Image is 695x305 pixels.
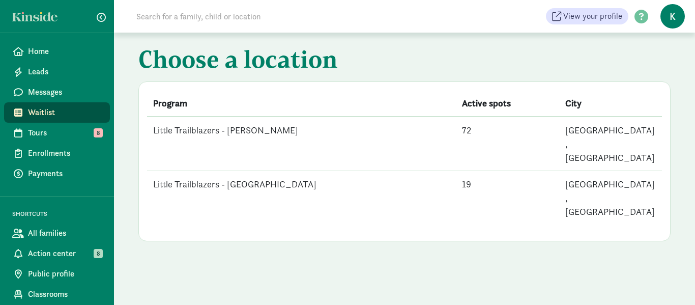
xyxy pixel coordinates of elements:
[4,284,110,304] a: Classrooms
[28,147,102,159] span: Enrollments
[28,127,102,139] span: Tours
[147,90,456,117] th: Program
[28,86,102,98] span: Messages
[559,90,662,117] th: City
[4,243,110,264] a: Action center 8
[28,168,102,180] span: Payments
[28,66,102,78] span: Leads
[4,223,110,243] a: All families
[559,117,662,171] td: [GEOGRAPHIC_DATA], [GEOGRAPHIC_DATA]
[28,227,102,239] span: All families
[563,10,622,22] span: View your profile
[28,247,102,260] span: Action center
[147,171,456,225] td: Little Trailblazers - [GEOGRAPHIC_DATA]
[644,256,695,305] iframe: Chat Widget
[559,171,662,225] td: [GEOGRAPHIC_DATA], [GEOGRAPHIC_DATA]
[94,128,103,137] span: 8
[28,106,102,119] span: Waitlist
[546,8,628,24] a: View your profile
[456,90,559,117] th: Active spots
[4,62,110,82] a: Leads
[456,171,559,225] td: 19
[660,4,685,29] span: K
[4,82,110,102] a: Messages
[147,117,456,171] td: Little Trailblazers - [PERSON_NAME]
[28,45,102,58] span: Home
[28,288,102,300] span: Classrooms
[4,123,110,143] a: Tours 8
[4,41,110,62] a: Home
[94,249,103,258] span: 8
[4,143,110,163] a: Enrollments
[4,102,110,123] a: Waitlist
[456,117,559,171] td: 72
[4,264,110,284] a: Public profile
[28,268,102,280] span: Public profile
[138,45,671,77] h1: Choose a location
[4,163,110,184] a: Payments
[130,6,416,26] input: Search for a family, child or location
